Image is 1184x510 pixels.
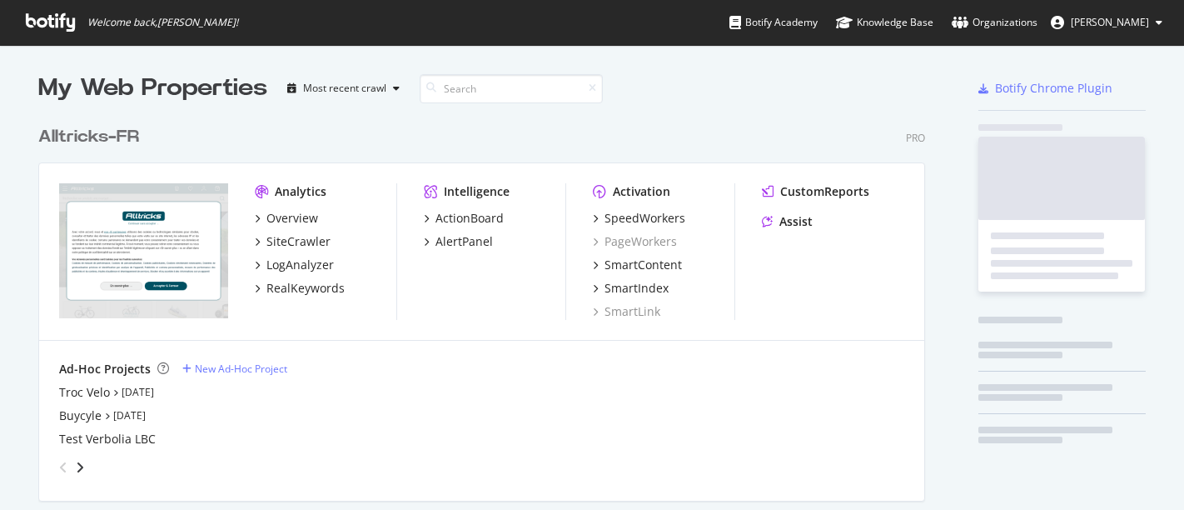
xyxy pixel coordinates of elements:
div: AlertPanel [435,233,493,250]
a: SmartLink [593,303,660,320]
div: SmartIndex [604,280,669,297]
div: Activation [613,183,670,200]
a: Buycyle [59,407,102,424]
div: RealKeywords [266,280,345,297]
a: SiteCrawler [255,233,331,250]
div: Analytics [275,183,326,200]
div: Overview [266,210,318,227]
div: Botify Chrome Plugin [995,80,1112,97]
div: Pro [906,131,925,145]
a: LogAnalyzer [255,257,334,273]
div: SpeedWorkers [604,210,685,227]
a: Troc Velo [59,384,110,401]
a: SmartContent [593,257,682,273]
a: Botify Chrome Plugin [978,80,1112,97]
a: ActionBoard [424,210,504,227]
div: Organizations [952,14,1037,31]
a: Assist [762,213,813,230]
div: Assist [779,213,813,230]
img: alltricks.fr [59,183,228,318]
a: Alltricks-FR [38,125,146,149]
a: PageWorkers [593,233,677,250]
a: SpeedWorkers [593,210,685,227]
a: AlertPanel [424,233,493,250]
div: My Web Properties [38,72,267,105]
div: LogAnalyzer [266,257,334,273]
div: angle-right [74,459,86,476]
a: [DATE] [122,385,154,399]
a: SmartIndex [593,280,669,297]
a: RealKeywords [255,280,345,297]
a: Overview [255,210,318,227]
div: SiteCrawler [266,233,331,250]
a: Test Verbolia LBC [59,431,156,447]
button: Most recent crawl [281,75,406,102]
div: Intelligence [444,183,510,200]
div: Knowledge Base [836,14,933,31]
div: SmartContent [604,257,682,273]
span: Welcome back, [PERSON_NAME] ! [87,16,238,29]
div: Ad-Hoc Projects [59,361,151,377]
button: [PERSON_NAME] [1037,9,1176,36]
a: New Ad-Hoc Project [182,362,287,376]
span: Cousseau Victor [1071,15,1149,29]
div: angle-left [52,454,74,481]
a: [DATE] [113,408,146,422]
div: ActionBoard [435,210,504,227]
input: Search [420,74,603,103]
div: CustomReports [780,183,869,200]
div: Alltricks-FR [38,125,139,149]
div: Most recent crawl [303,83,386,93]
a: CustomReports [762,183,869,200]
div: Botify Academy [729,14,818,31]
div: New Ad-Hoc Project [195,362,287,376]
